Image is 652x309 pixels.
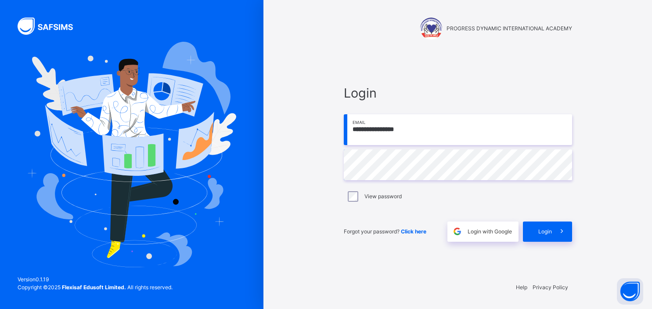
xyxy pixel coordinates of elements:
span: Login [538,228,552,236]
a: Privacy Policy [533,284,568,291]
a: Click here [401,228,426,235]
span: Login with Google [468,228,512,236]
img: google.396cfc9801f0270233282035f929180a.svg [452,226,462,236]
img: Hero Image [27,42,236,267]
span: Version 0.1.19 [18,276,173,284]
span: Login [344,84,572,102]
span: Forgot your password? [344,228,426,235]
button: Open asap [617,278,643,305]
span: Copyright © 2025 All rights reserved. [18,284,173,291]
a: Help [516,284,527,291]
span: PROGRESS DYNAMIC INTERNATIONAL ACADEMY [447,25,572,33]
label: View password [364,193,402,200]
img: SAFSIMS Logo [18,18,83,35]
strong: Flexisaf Edusoft Limited. [62,284,126,291]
